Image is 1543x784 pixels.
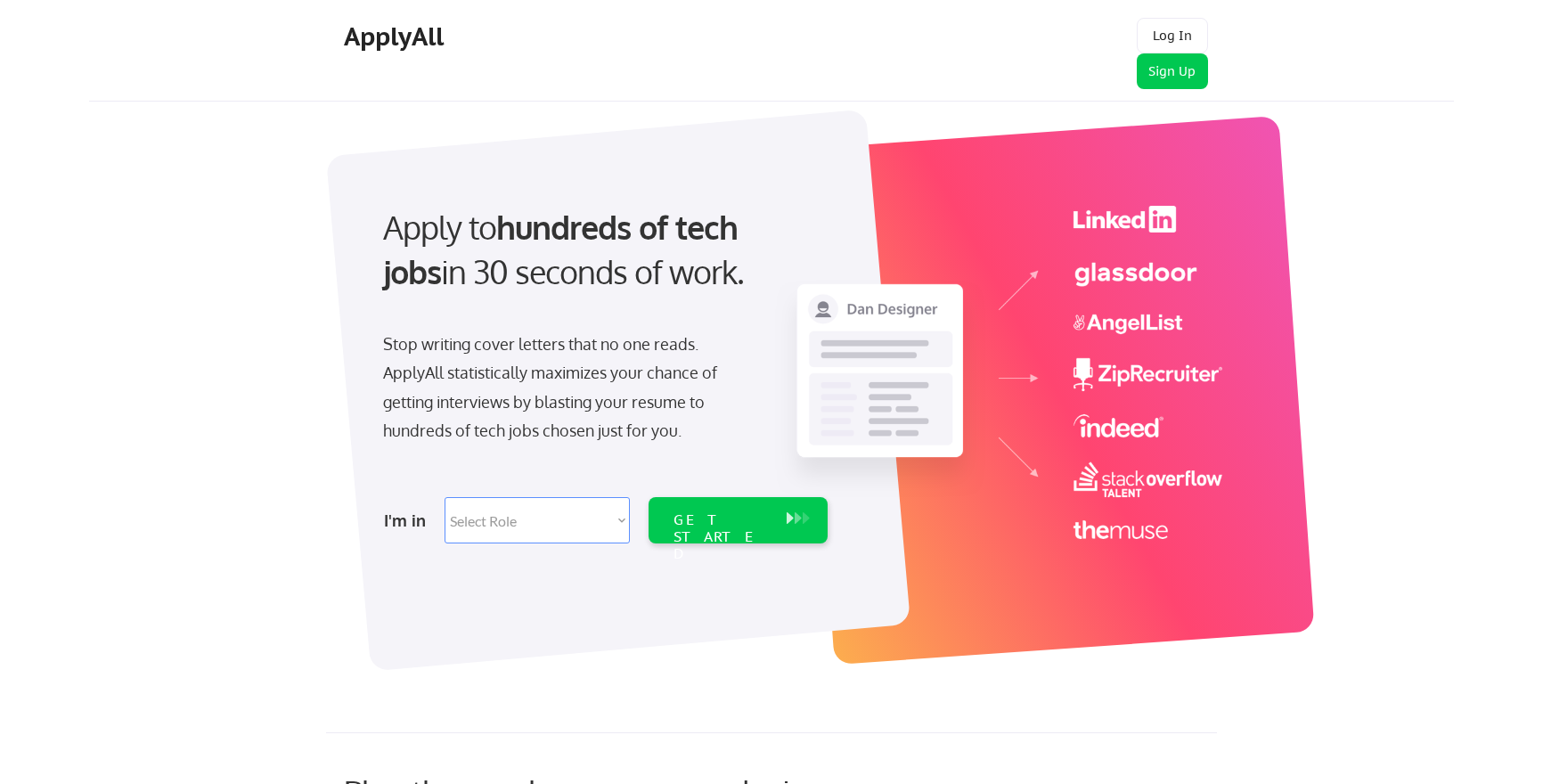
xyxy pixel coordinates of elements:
div: Apply to in 30 seconds of work. [383,205,820,295]
div: I'm in [384,506,434,535]
div: GET STARTED [674,511,769,563]
div: ApplyAll [344,21,449,52]
div: Stop writing cover letters that no one reads. ApplyAll statistically maximizes your chance of get... [383,330,749,445]
strong: hundreds of tech jobs [383,207,746,291]
button: Log In [1137,18,1208,53]
button: Sign Up [1137,53,1208,89]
